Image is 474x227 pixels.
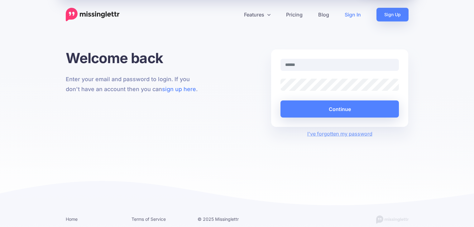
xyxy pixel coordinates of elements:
h1: Welcome back [66,49,203,67]
a: Pricing [278,8,310,21]
a: Sign Up [376,8,409,21]
a: Features [236,8,278,21]
button: Continue [280,100,399,118]
p: Enter your email and password to login. If you don't have an account then you can . [66,74,203,94]
a: Sign In [337,8,369,21]
li: © 2025 Missinglettr [198,215,254,223]
a: sign up here [162,86,196,92]
a: Blog [310,8,337,21]
a: Home [66,216,78,222]
a: Terms of Service [132,216,166,222]
a: I've forgotten my password [307,131,372,137]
